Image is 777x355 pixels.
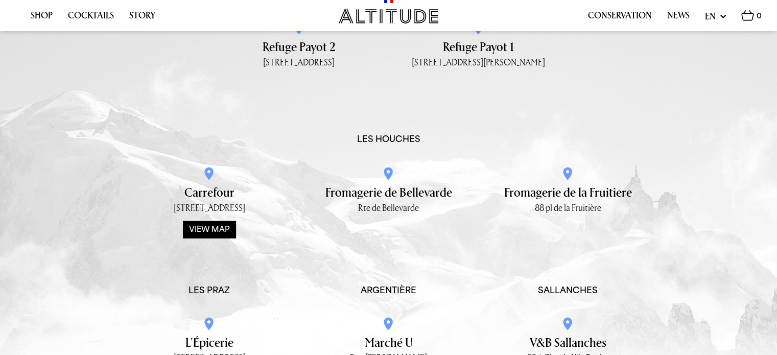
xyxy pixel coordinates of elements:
[120,203,299,213] p: [STREET_ADDRESS]
[339,8,438,23] img: Altitude Gin
[137,166,281,201] h4: Carrefour
[299,285,478,296] h3: Argentière
[496,316,640,351] h4: V&B Sallanches
[741,10,754,21] img: Basket
[478,285,657,296] h3: Sallanches
[137,316,281,351] h4: L'Épicerie
[299,203,478,213] p: Rte de Bellevarde
[588,10,652,26] a: Conservation
[209,20,389,77] a: Refuge Payot 2 [STREET_ADDRESS]
[389,57,568,67] p: [STREET_ADDRESS][PERSON_NAME]
[68,10,114,26] a: Cocktails
[57,134,721,145] h3: Les Houches
[478,203,657,213] p: 88 pl de la Fruitière
[317,316,460,351] h4: Marché U
[120,285,299,296] h3: Les Praz
[407,20,550,56] h4: Refuge Payot 1
[120,166,299,212] a: Carrefour [STREET_ADDRESS] View map
[667,10,690,26] a: News
[496,166,640,201] h4: Fromagerie de la Fruitiere
[183,221,236,238] div: View map
[389,20,568,67] a: Refuge Payot 1 [STREET_ADDRESS][PERSON_NAME]
[129,10,156,26] a: Story
[317,166,460,201] h4: Fromagerie de Bellevarde
[227,20,371,56] h4: Refuge Payot 2
[478,166,657,212] a: Fromagerie de la Fruitiere 88 pl de la Fruitière
[209,57,389,67] p: [STREET_ADDRESS]
[741,10,762,27] a: 0
[299,166,478,212] a: Fromagerie de Bellevarde Rte de Bellevarde
[31,10,53,26] a: Shop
